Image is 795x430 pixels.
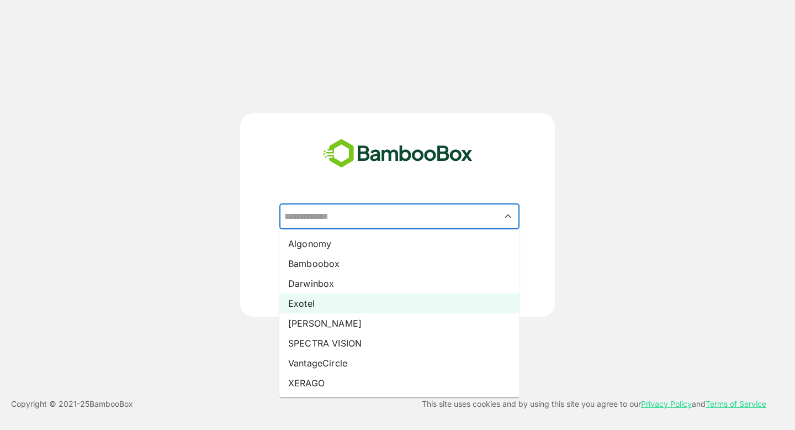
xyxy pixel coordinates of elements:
li: SPECTRA VISION [279,333,520,353]
button: Close [501,209,516,224]
p: This site uses cookies and by using this site you agree to our and [422,397,766,411]
a: Terms of Service [706,399,766,408]
li: Exotel [279,293,520,313]
li: XERAGO [279,373,520,393]
p: Copyright © 2021- 25 BambooBox [11,397,133,411]
li: Algonomy [279,234,520,254]
li: Darwinbox [279,274,520,293]
img: bamboobox [317,135,479,172]
li: [PERSON_NAME] [279,313,520,333]
li: Bamboobox [279,254,520,274]
a: Privacy Policy [641,399,692,408]
li: VantageCircle [279,353,520,373]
